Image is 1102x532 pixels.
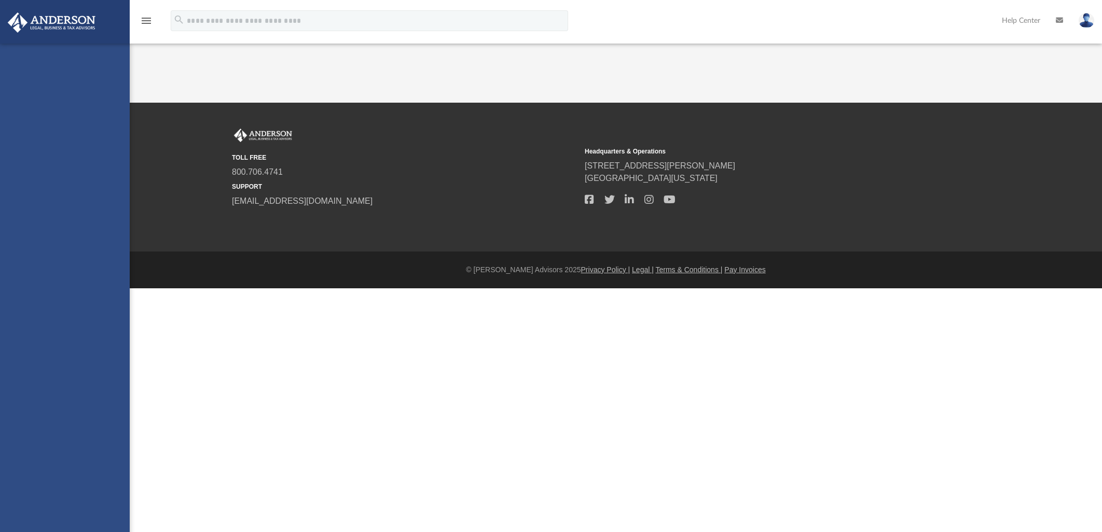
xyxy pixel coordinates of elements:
small: TOLL FREE [232,153,577,162]
a: Terms & Conditions | [656,265,723,274]
img: Anderson Advisors Platinum Portal [232,129,294,142]
img: Anderson Advisors Platinum Portal [5,12,99,33]
a: [GEOGRAPHIC_DATA][US_STATE] [585,174,718,183]
a: [EMAIL_ADDRESS][DOMAIN_NAME] [232,197,373,205]
a: 800.706.4741 [232,167,283,176]
a: [STREET_ADDRESS][PERSON_NAME] [585,161,735,170]
i: search [173,14,185,25]
a: Pay Invoices [724,265,765,274]
small: SUPPORT [232,182,577,191]
div: © [PERSON_NAME] Advisors 2025 [130,264,1102,275]
small: Headquarters & Operations [585,147,930,156]
a: Privacy Policy | [581,265,630,274]
a: menu [140,20,153,27]
i: menu [140,15,153,27]
a: Legal | [632,265,654,274]
img: User Pic [1079,13,1094,28]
